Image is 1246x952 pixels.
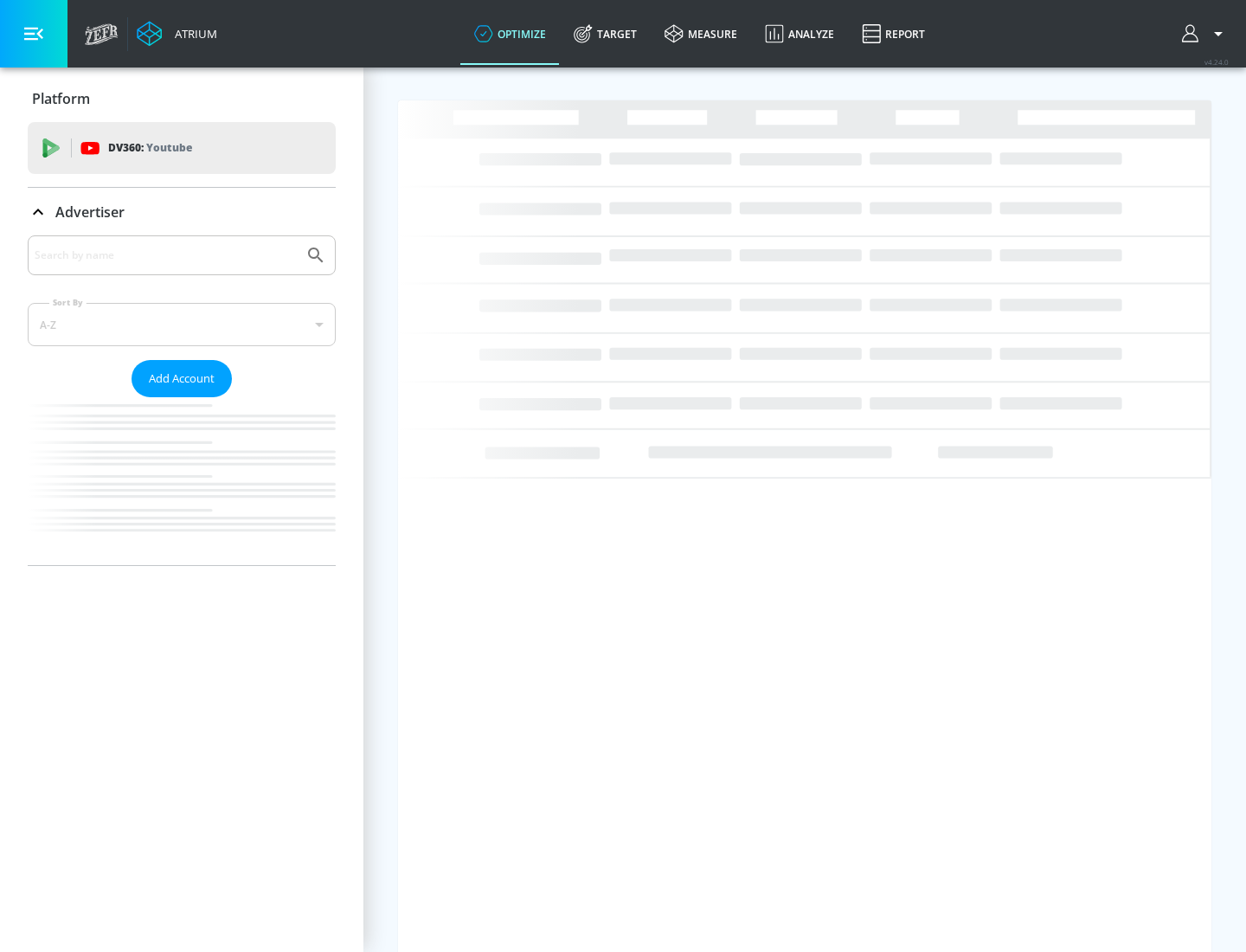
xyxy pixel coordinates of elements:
a: Target [560,3,651,65]
a: Atrium [137,21,217,47]
input: Search by name [35,244,297,267]
div: Platform [28,74,336,123]
p: DV360: [108,138,192,158]
div: Advertiser [28,188,336,236]
p: Youtube [146,138,192,157]
a: measure [651,3,751,65]
div: Atrium [168,26,217,42]
div: A-Z [28,303,336,346]
nav: list of Advertiser [28,397,336,565]
p: Advertiser [55,203,125,222]
label: Sort By [49,297,87,308]
a: Report [848,3,939,65]
button: Add Account [132,360,232,397]
p: Platform [32,89,90,108]
a: optimize [460,3,560,65]
span: v 4.24.0 [1204,57,1229,67]
div: Advertiser [28,235,336,565]
span: Add Account [149,369,215,389]
div: DV360: Youtube [28,122,336,174]
a: Analyze [751,3,848,65]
